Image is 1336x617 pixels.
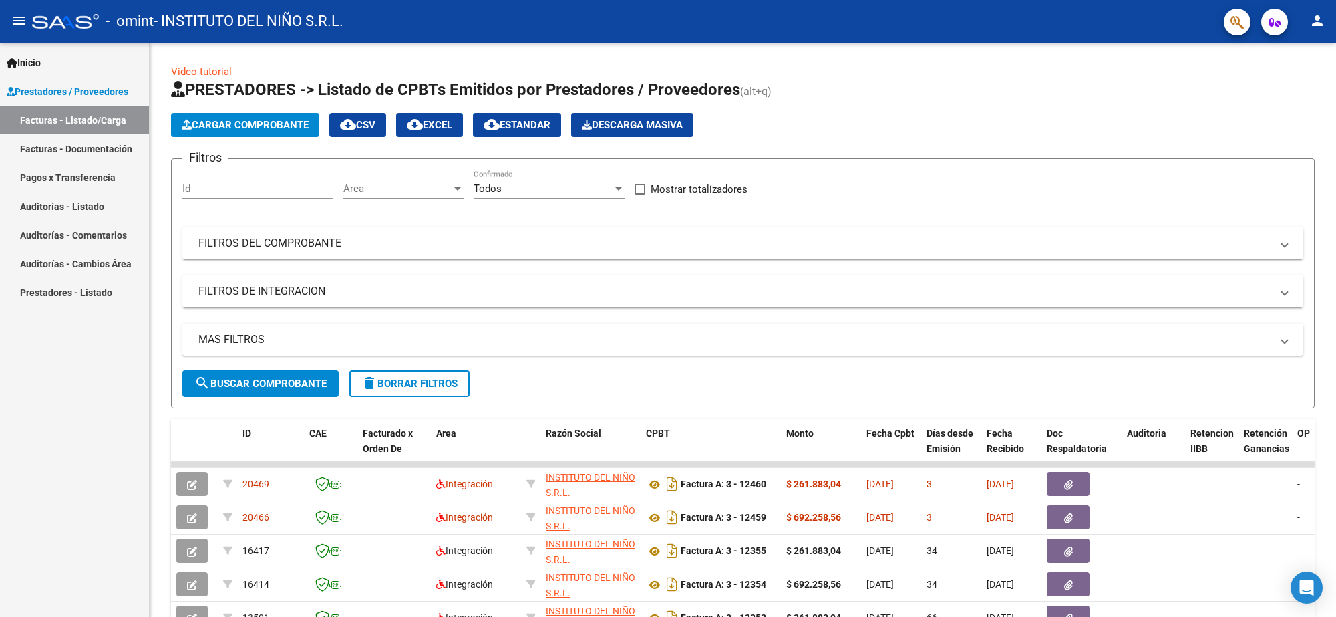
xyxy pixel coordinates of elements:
[866,479,894,489] span: [DATE]
[182,119,309,131] span: Cargar Comprobante
[171,66,232,78] a: Video tutorial
[786,545,841,556] strong: $ 261.883,04
[340,119,375,131] span: CSV
[182,370,339,397] button: Buscar Comprobante
[546,470,635,498] div: 30707744053
[304,419,357,478] datatable-header-cell: CAE
[571,113,693,137] app-download-masive: Descarga masiva de comprobantes (adjuntos)
[407,119,452,131] span: EXCEL
[987,428,1024,454] span: Fecha Recibido
[343,182,452,195] span: Area
[546,503,635,531] div: 30707744053
[786,579,841,590] strong: $ 692.258,56
[363,428,413,454] span: Facturado x Orden De
[681,580,766,590] strong: Factura A: 3 - 12354
[663,540,681,562] i: Descargar documento
[546,539,635,565] span: INSTITUTO DEL NIÑO S.R.L.
[198,284,1271,299] mat-panel-title: FILTROS DE INTEGRACION
[546,428,601,439] span: Razón Social
[641,419,781,478] datatable-header-cell: CPBT
[1297,428,1310,439] span: OP
[987,512,1014,523] span: [DATE]
[182,324,1303,356] mat-expansion-panel-header: MAS FILTROS
[663,574,681,595] i: Descargar documento
[927,545,937,556] span: 34
[921,419,981,478] datatable-header-cell: Días desde Emisión
[198,236,1271,251] mat-panel-title: FILTROS DEL COMPROBANTE
[436,479,493,489] span: Integración
[1185,419,1238,478] datatable-header-cell: Retencion IIBB
[861,419,921,478] datatable-header-cell: Fecha Cpbt
[866,579,894,590] span: [DATE]
[7,84,128,99] span: Prestadores / Proveedores
[681,546,766,557] strong: Factura A: 3 - 12355
[927,428,973,454] span: Días desde Emisión
[1297,545,1300,556] span: -
[484,116,500,132] mat-icon: cloud_download
[927,579,937,590] span: 34
[781,419,861,478] datatable-header-cell: Monto
[171,113,319,137] button: Cargar Comprobante
[340,116,356,132] mat-icon: cloud_download
[1122,419,1185,478] datatable-header-cell: Auditoria
[927,512,932,523] span: 3
[866,512,894,523] span: [DATE]
[242,579,269,590] span: 16414
[242,428,251,439] span: ID
[329,113,386,137] button: CSV
[154,7,343,36] span: - INSTITUTO DEL NIÑO S.R.L.
[1297,479,1300,489] span: -
[540,419,641,478] datatable-header-cell: Razón Social
[7,55,41,70] span: Inicio
[182,275,1303,307] mat-expansion-panel-header: FILTROS DE INTEGRACION
[407,116,423,132] mat-icon: cloud_download
[436,512,493,523] span: Integración
[242,545,269,556] span: 16417
[646,428,670,439] span: CPBT
[786,512,841,523] strong: $ 692.258,56
[1291,572,1323,604] div: Open Intercom Messenger
[1309,13,1325,29] mat-icon: person
[866,545,894,556] span: [DATE]
[171,80,740,99] span: PRESTADORES -> Listado de CPBTs Emitidos por Prestadores / Proveedores
[1190,428,1234,454] span: Retencion IIBB
[546,472,635,498] span: INSTITUTO DEL NIÑO S.R.L.
[681,513,766,523] strong: Factura A: 3 - 12459
[546,505,635,531] span: INSTITUTO DEL NIÑO S.R.L.
[1047,428,1107,454] span: Doc Respaldatoria
[546,537,635,565] div: 30707744053
[1238,419,1292,478] datatable-header-cell: Retención Ganancias
[987,545,1014,556] span: [DATE]
[987,479,1014,489] span: [DATE]
[1127,428,1166,439] span: Auditoria
[981,419,1041,478] datatable-header-cell: Fecha Recibido
[474,182,502,195] span: Todos
[242,512,269,523] span: 20466
[651,181,747,197] span: Mostrar totalizadores
[11,13,27,29] mat-icon: menu
[194,375,210,391] mat-icon: search
[431,419,521,478] datatable-header-cell: Area
[1041,419,1122,478] datatable-header-cell: Doc Respaldatoria
[106,7,154,36] span: - omint
[309,428,327,439] span: CAE
[1297,512,1300,523] span: -
[546,570,635,598] div: 30707744053
[194,378,327,390] span: Buscar Comprobante
[361,378,458,390] span: Borrar Filtros
[242,479,269,489] span: 20469
[582,119,683,131] span: Descarga Masiva
[473,113,561,137] button: Estandar
[740,85,772,98] span: (alt+q)
[349,370,470,397] button: Borrar Filtros
[987,579,1014,590] span: [DATE]
[663,507,681,528] i: Descargar documento
[361,375,377,391] mat-icon: delete
[237,419,304,478] datatable-header-cell: ID
[927,479,932,489] span: 3
[182,148,228,167] h3: Filtros
[198,332,1271,347] mat-panel-title: MAS FILTROS
[786,479,841,489] strong: $ 261.883,04
[357,419,431,478] datatable-header-cell: Facturado x Orden De
[786,428,814,439] span: Monto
